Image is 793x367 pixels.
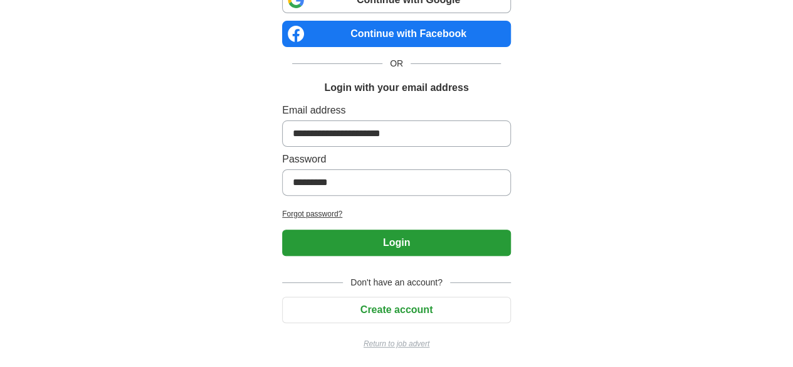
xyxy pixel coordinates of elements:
[282,297,511,323] button: Create account
[282,103,511,118] label: Email address
[282,21,511,47] a: Continue with Facebook
[382,57,411,70] span: OR
[282,152,511,167] label: Password
[343,276,450,289] span: Don't have an account?
[282,338,511,349] a: Return to job advert
[282,208,511,220] a: Forgot password?
[324,80,468,95] h1: Login with your email address
[282,304,511,315] a: Create account
[282,230,511,256] button: Login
